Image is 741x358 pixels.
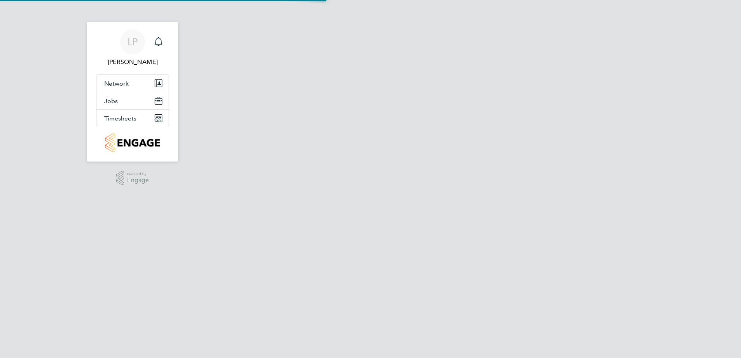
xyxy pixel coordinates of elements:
[104,115,136,122] span: Timesheets
[105,133,160,152] img: countryside-properties-logo-retina.png
[96,29,169,67] a: LP[PERSON_NAME]
[104,80,129,87] span: Network
[96,133,169,152] a: Go to home page
[97,110,169,127] button: Timesheets
[104,97,118,105] span: Jobs
[116,171,149,186] a: Powered byEngage
[97,75,169,92] button: Network
[127,177,149,184] span: Engage
[128,37,138,47] span: LP
[87,22,178,162] nav: Main navigation
[96,57,169,67] span: Lea Packer
[97,92,169,109] button: Jobs
[127,171,149,177] span: Powered by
